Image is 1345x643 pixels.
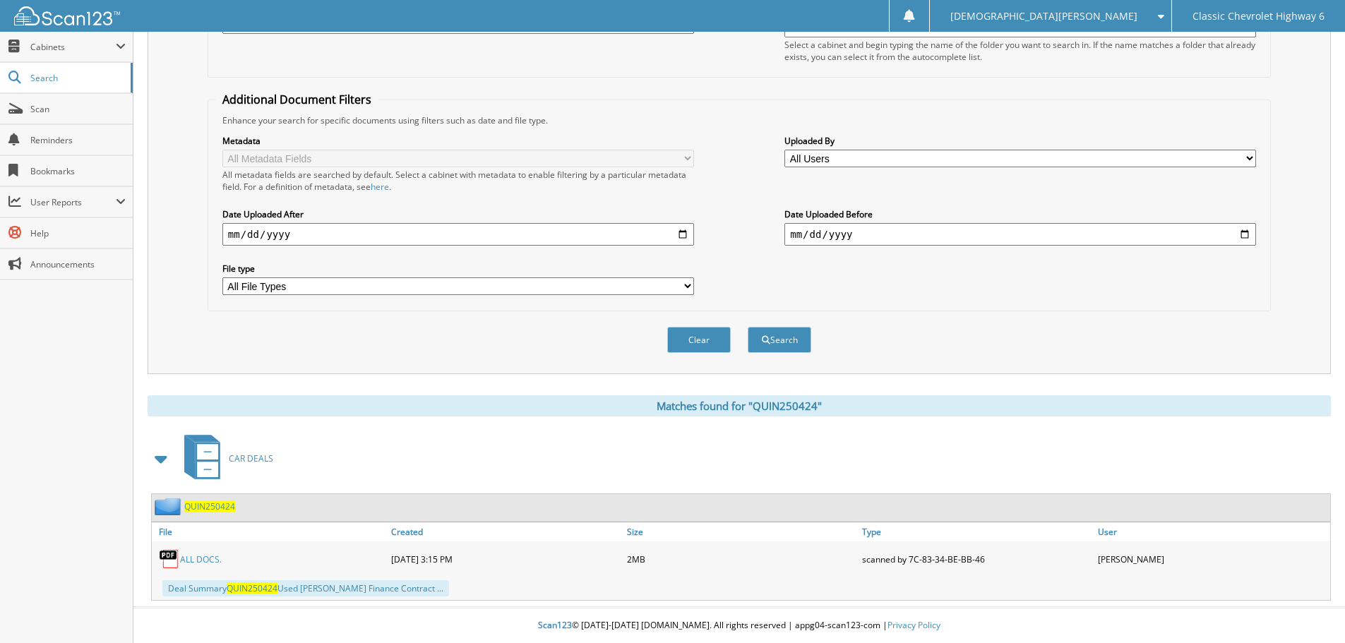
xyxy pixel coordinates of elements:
span: User Reports [30,196,116,208]
label: File type [222,263,694,275]
span: Announcements [30,258,126,270]
div: Select a cabinet and begin typing the name of the folder you want to search in. If the name match... [784,39,1256,63]
span: Search [30,72,124,84]
span: QUIN250424 [227,582,277,594]
a: Size [623,522,859,541]
div: © [DATE]-[DATE] [DOMAIN_NAME]. All rights reserved | appg04-scan123-com | [133,608,1345,643]
a: ALL DOCS. [180,553,222,565]
div: 2MB [623,545,859,573]
span: [DEMOGRAPHIC_DATA][PERSON_NAME] [950,12,1137,20]
img: folder2.png [155,498,184,515]
a: QUIN250424 [184,500,235,512]
label: Uploaded By [784,135,1256,147]
span: CAR DEALS [229,452,273,464]
input: start [222,223,694,246]
span: Cabinets [30,41,116,53]
a: File [152,522,388,541]
span: Scan123 [538,619,572,631]
a: CAR DEALS [176,431,273,486]
label: Metadata [222,135,694,147]
img: PDF.png [159,548,180,570]
a: Created [388,522,623,541]
span: Scan [30,103,126,115]
a: here [371,181,389,193]
span: Bookmarks [30,165,126,177]
span: Help [30,227,126,239]
div: scanned by 7C-83-34-BE-BB-46 [859,545,1094,573]
div: Deal Summary Used [PERSON_NAME] Finance Contract ... [162,580,449,596]
span: Classic Chevrolet Highway 6 [1192,12,1325,20]
legend: Additional Document Filters [215,92,378,107]
label: Date Uploaded After [222,208,694,220]
button: Clear [667,327,731,353]
a: User [1094,522,1330,541]
a: Type [859,522,1094,541]
div: Enhance your search for specific documents using filters such as date and file type. [215,114,1263,126]
iframe: Chat Widget [1274,575,1345,643]
div: [PERSON_NAME] [1094,545,1330,573]
button: Search [748,327,811,353]
span: Reminders [30,134,126,146]
a: Privacy Policy [887,619,940,631]
input: end [784,223,1256,246]
div: All metadata fields are searched by default. Select a cabinet with metadata to enable filtering b... [222,169,694,193]
div: [DATE] 3:15 PM [388,545,623,573]
img: scan123-logo-white.svg [14,6,120,25]
div: Matches found for "QUIN250424" [148,395,1331,416]
label: Date Uploaded Before [784,208,1256,220]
